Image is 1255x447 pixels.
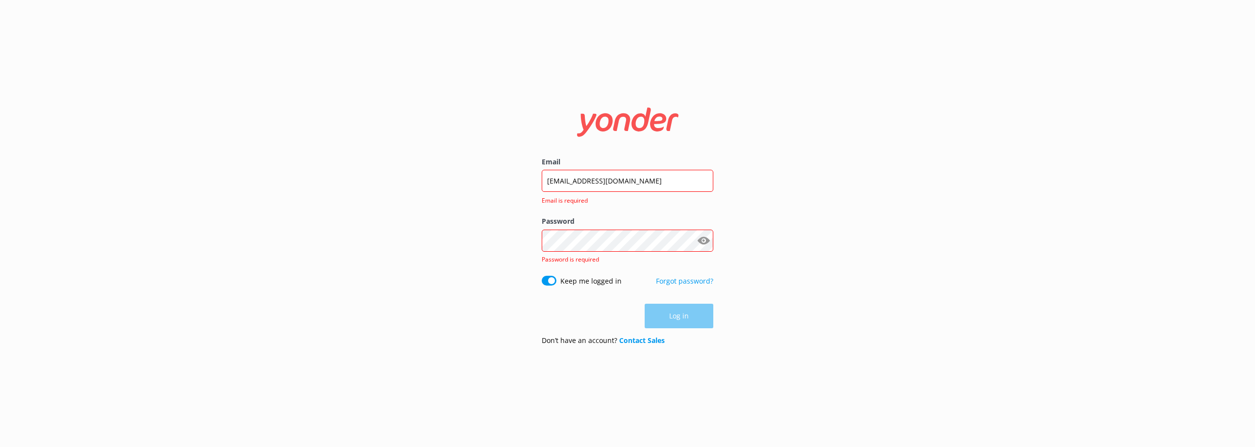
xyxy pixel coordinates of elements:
p: Don’t have an account? [542,335,665,346]
span: Email is required [542,196,707,205]
label: Keep me logged in [560,276,622,287]
a: Contact Sales [619,336,665,345]
label: Password [542,216,713,227]
label: Email [542,157,713,167]
a: Forgot password? [656,276,713,286]
button: Show password [694,231,713,250]
input: user@emailaddress.com [542,170,713,192]
span: Password is required [542,255,599,263]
